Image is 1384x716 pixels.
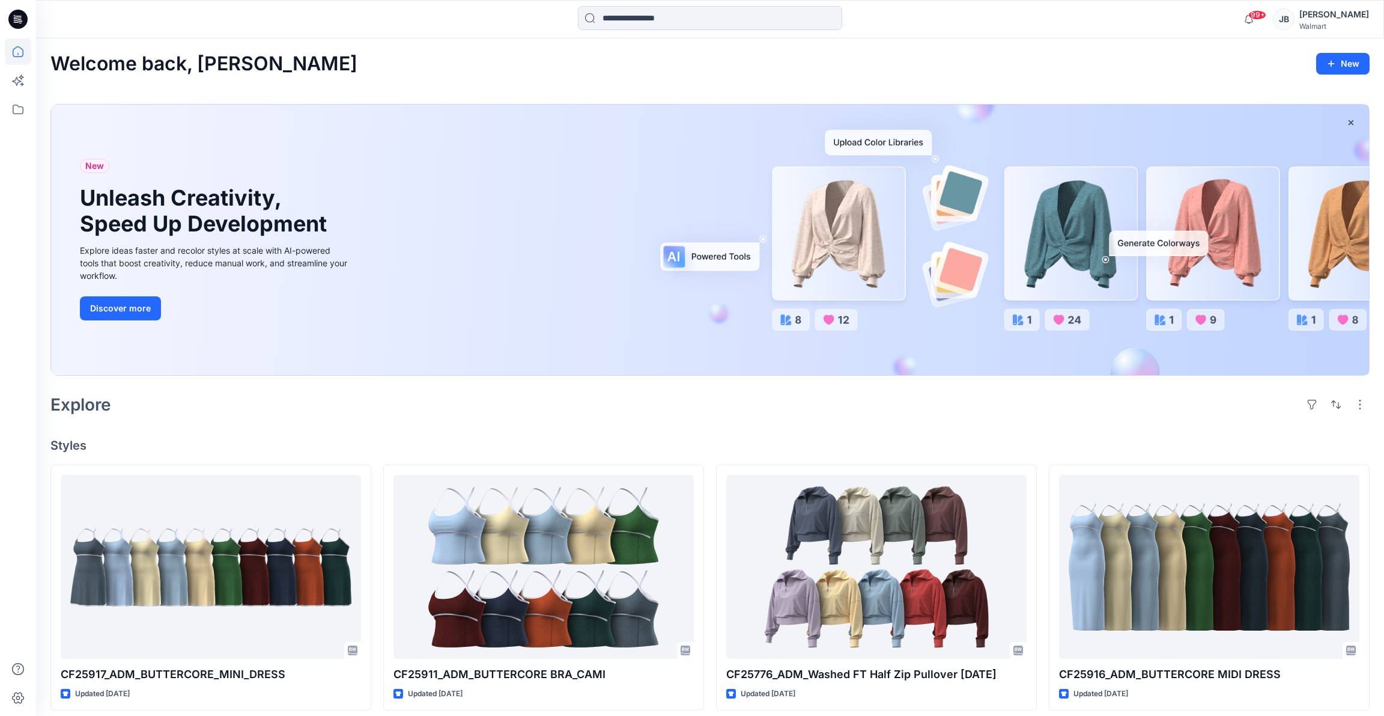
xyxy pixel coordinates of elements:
a: Discover more [80,296,350,320]
a: CF25911_ADM_BUTTERCORE BRA_CAMI [393,475,694,659]
p: CF25776_ADM_Washed FT Half Zip Pullover [DATE] [726,666,1027,683]
p: Updated [DATE] [408,688,463,700]
p: Updated [DATE] [741,688,795,700]
div: Walmart [1299,22,1369,31]
p: Updated [DATE] [75,688,130,700]
a: CF25917_ADM_BUTTERCORE_MINI_DRESS [61,475,361,659]
button: New [1316,53,1370,75]
h2: Explore [50,395,111,414]
a: CF25776_ADM_Washed FT Half Zip Pullover 26JUL25 [726,475,1027,659]
div: JB [1273,8,1294,30]
div: [PERSON_NAME] [1299,7,1369,22]
div: Explore ideas faster and recolor styles at scale with AI-powered tools that boost creativity, red... [80,244,350,282]
span: 99+ [1248,10,1266,20]
h2: Welcome back, [PERSON_NAME] [50,53,357,75]
h1: Unleash Creativity, Speed Up Development [80,185,332,237]
a: CF25916_ADM_BUTTERCORE MIDI DRESS [1059,475,1359,659]
p: CF25917_ADM_BUTTERCORE_MINI_DRESS [61,666,361,683]
span: New [85,159,104,173]
p: CF25911_ADM_BUTTERCORE BRA_CAMI [393,666,694,683]
p: Updated [DATE] [1073,688,1128,700]
p: CF25916_ADM_BUTTERCORE MIDI DRESS [1059,666,1359,683]
button: Discover more [80,296,161,320]
h4: Styles [50,438,1370,453]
